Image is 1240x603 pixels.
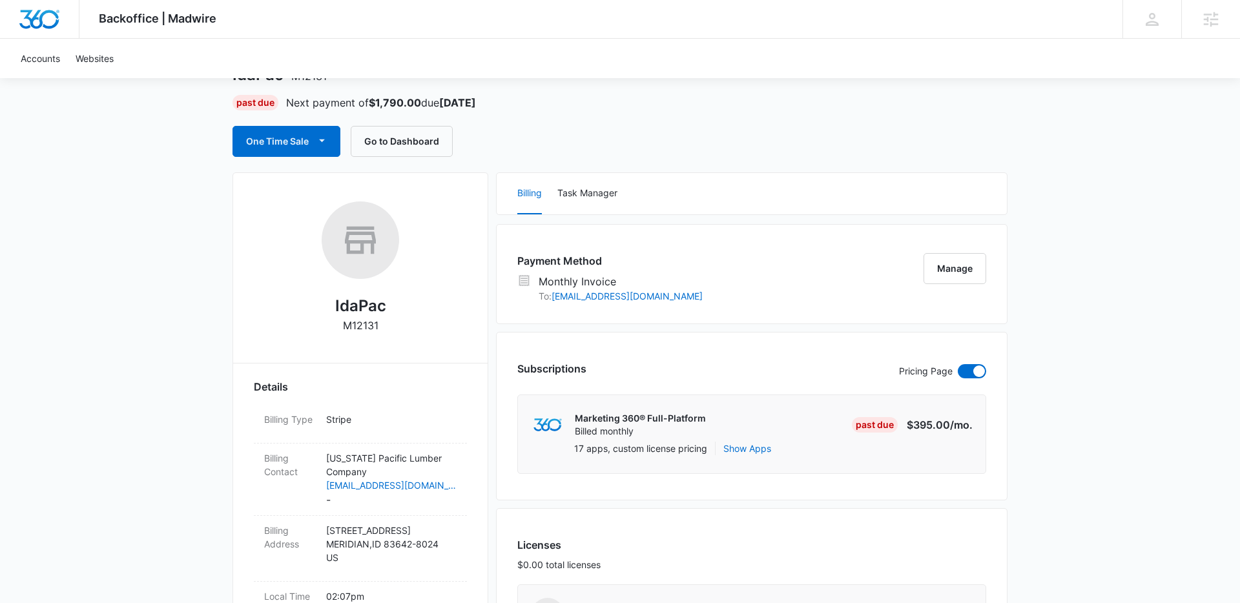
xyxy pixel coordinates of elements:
[574,442,707,455] p: 17 apps, custom license pricing
[335,294,386,318] h2: IdaPac
[68,39,121,78] a: Websites
[517,253,703,269] h3: Payment Method
[517,537,601,553] h3: Licenses
[326,451,457,478] p: [US_STATE] Pacific Lumber Company
[533,418,561,432] img: marketing360Logo
[575,425,706,438] p: Billed monthly
[326,413,457,426] p: Stripe
[264,524,316,551] dt: Billing Address
[439,96,476,109] strong: [DATE]
[369,96,421,109] strong: $1,790.00
[13,39,68,78] a: Accounts
[326,451,457,507] dd: -
[351,126,453,157] button: Go to Dashboard
[326,524,457,564] p: [STREET_ADDRESS] MERIDIAN , ID 83642-8024 US
[899,364,953,378] p: Pricing Page
[326,478,457,492] a: [EMAIL_ADDRESS][DOMAIN_NAME]
[552,291,703,301] a: [EMAIL_ADDRESS][DOMAIN_NAME]
[907,417,973,433] p: $395.00
[254,516,467,582] div: Billing Address[STREET_ADDRESS]MERIDIAN,ID 83642-8024US
[254,444,467,516] div: Billing Contact[US_STATE] Pacific Lumber Company[EMAIL_ADDRESS][DOMAIN_NAME]-
[99,12,216,25] span: Backoffice | Madwire
[232,95,278,110] div: Past Due
[557,173,617,214] button: Task Manager
[517,558,601,571] p: $0.00 total licenses
[286,95,476,110] p: Next payment of due
[575,412,706,425] p: Marketing 360® Full-Platform
[264,589,316,603] dt: Local Time
[517,173,542,214] button: Billing
[539,274,703,289] p: Monthly Invoice
[924,253,986,284] button: Manage
[232,126,340,157] button: One Time Sale
[517,361,586,376] h3: Subscriptions
[950,418,973,431] span: /mo.
[254,379,288,394] span: Details
[264,413,316,426] dt: Billing Type
[264,451,316,478] dt: Billing Contact
[539,289,703,303] p: To:
[852,417,898,433] div: Past Due
[343,318,378,333] p: M12131
[723,442,771,455] button: Show Apps
[254,405,467,444] div: Billing TypeStripe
